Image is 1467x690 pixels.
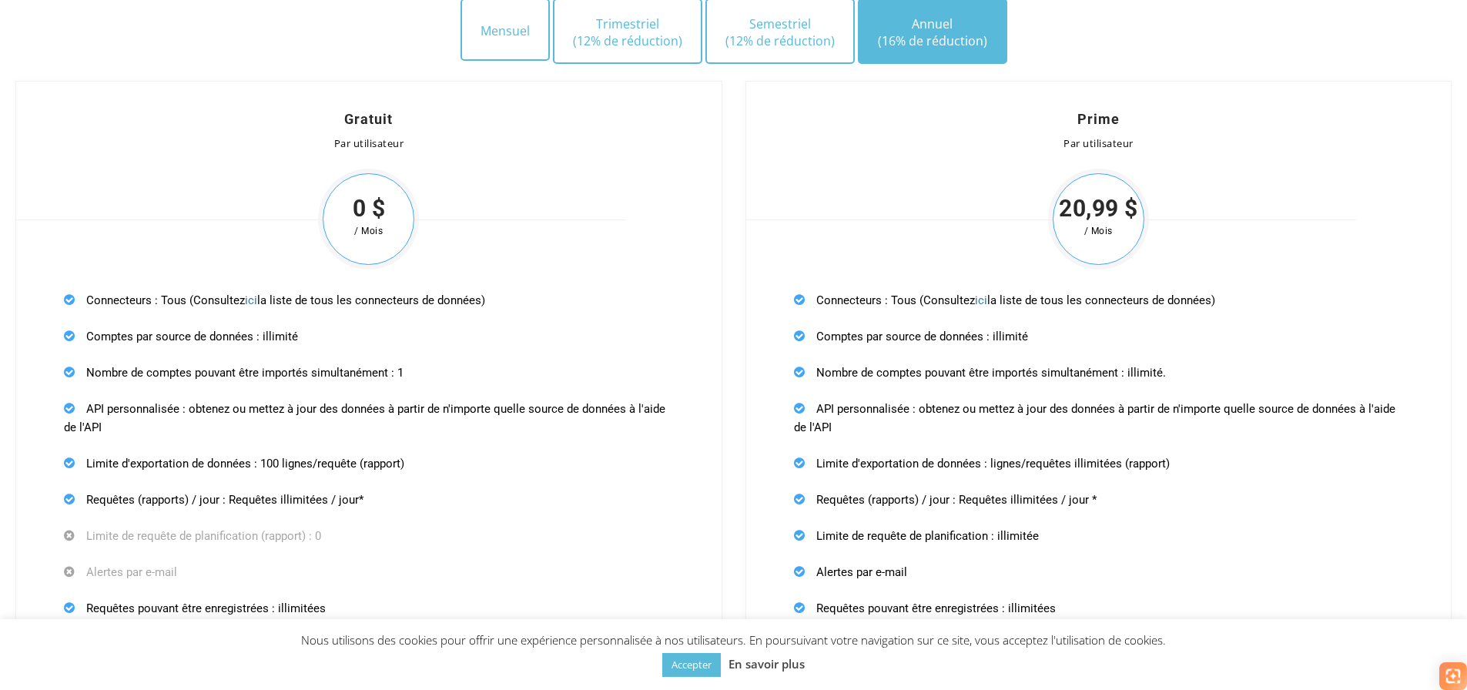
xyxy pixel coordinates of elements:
[912,15,953,32] font: Annuel
[596,15,659,32] font: Trimestriel
[816,565,907,579] font: Alertes par e-mail
[344,111,393,127] font: Gratuit
[1084,225,1113,236] font: / Mois
[816,330,1028,343] font: Comptes par source de données : illimité
[86,565,177,579] font: Alertes par e-mail
[975,293,987,307] a: ici
[728,655,805,673] a: En savoir plus
[878,32,987,49] font: (16% de réduction)
[86,529,321,543] font: Limite de requête de planification (rapport) : 0
[987,293,1215,307] font: la liste de tous les connecteurs de données)
[1390,616,1467,690] iframe: Widget de discussion
[353,194,386,221] font: 0 $
[257,293,485,307] font: la liste de tous les connecteurs de données)
[481,22,530,39] font: Mensuel
[354,225,383,236] font: / Mois
[816,457,1170,471] font: Limite d'exportation de données : lignes/requêtes illimitées (rapport)
[301,632,1166,648] font: Nous utilisons des cookies pour offrir une expérience personnalisée à nos utilisateurs. En poursu...
[662,653,721,677] a: Accepter
[86,330,298,343] font: Comptes par source de données : illimité
[86,293,245,307] font: Connecteurs : Tous (Consultez
[816,293,975,307] font: Connecteurs : Tous (Consultez
[816,601,1056,615] font: Requêtes pouvant être enregistrées : illimitées
[794,402,1395,434] font: API personnalisée : obtenez ou mettez à jour des données à partir de n'importe quelle source de d...
[1390,616,1467,690] div: Widget de chat
[245,293,257,307] a: ici
[573,32,682,49] font: (12% de réduction)
[64,402,665,434] font: API personnalisée : obtenez ou mettez à jour des données à partir de n'importe quelle source de d...
[86,366,404,380] font: Nombre de comptes pouvant être importés simultanément : 1
[334,136,404,150] font: Par utilisateur
[86,457,404,471] font: Limite d'exportation de données : 100 lignes/requête (rapport)
[816,366,1166,380] font: Nombre de comptes pouvant être importés simultanément : illimité.
[725,32,835,49] font: (12% de réduction)
[1059,194,1138,221] font: 20,99 $
[86,601,326,615] font: Requêtes pouvant être enregistrées : illimitées
[1077,111,1120,127] font: Prime
[816,529,1039,543] font: Limite de requête de planification : illimitée
[749,15,811,32] font: Semestriel
[86,493,363,507] font: Requêtes (rapports) / jour : Requêtes illimitées / jour*
[672,658,712,672] font: Accepter
[728,656,805,672] font: En savoir plus
[1063,136,1134,150] font: Par utilisateur
[816,493,1097,507] font: Requêtes (rapports) / jour : Requêtes illimitées / jour *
